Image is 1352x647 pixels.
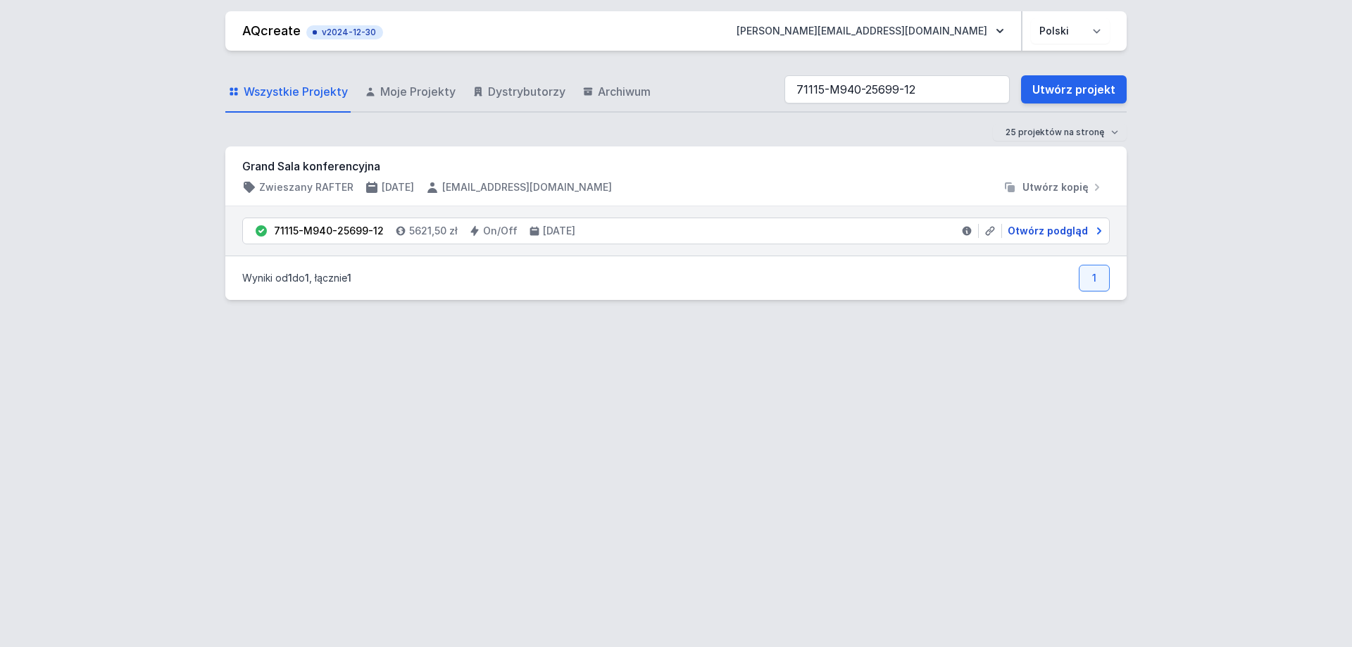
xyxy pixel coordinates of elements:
[242,23,301,38] a: AQcreate
[483,224,518,238] h4: On/Off
[1079,265,1110,291] a: 1
[313,27,376,38] span: v2024-12-30
[242,158,1110,175] h3: Grand Sala konferencyjna
[380,83,456,100] span: Moje Projekty
[725,18,1015,44] button: [PERSON_NAME][EMAIL_ADDRESS][DOMAIN_NAME]
[305,272,309,284] span: 1
[488,83,565,100] span: Dystrybutorzy
[288,272,292,284] span: 1
[1031,18,1110,44] select: Wybierz język
[997,180,1110,194] button: Utwórz kopię
[242,271,351,285] p: Wyniki od do , łącznie
[362,72,458,113] a: Moje Projekty
[347,272,351,284] span: 1
[244,83,348,100] span: Wszystkie Projekty
[1002,224,1103,238] a: Otwórz podgląd
[784,75,1010,103] input: Szukaj wśród projektów i wersji...
[274,224,384,238] div: 71115-M940-25699-12
[306,23,383,39] button: v2024-12-30
[1021,75,1127,103] a: Utwórz projekt
[580,72,653,113] a: Archiwum
[225,72,351,113] a: Wszystkie Projekty
[1008,224,1088,238] span: Otwórz podgląd
[382,180,414,194] h4: [DATE]
[442,180,612,194] h4: [EMAIL_ADDRESS][DOMAIN_NAME]
[598,83,651,100] span: Archiwum
[470,72,568,113] a: Dystrybutorzy
[259,180,353,194] h4: Zwieszany RAFTER
[409,224,458,238] h4: 5621,50 zł
[1022,180,1089,194] span: Utwórz kopię
[543,224,575,238] h4: [DATE]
